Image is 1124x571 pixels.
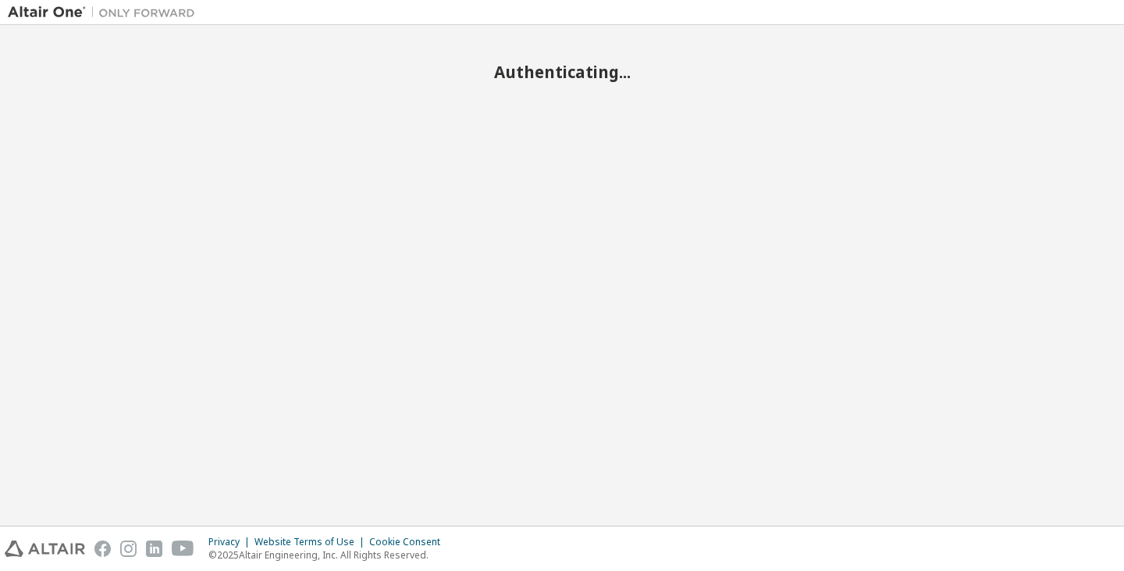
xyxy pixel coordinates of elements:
div: Privacy [208,536,254,548]
img: altair_logo.svg [5,541,85,557]
h2: Authenticating... [8,62,1116,82]
div: Cookie Consent [369,536,450,548]
img: youtube.svg [172,541,194,557]
p: © 2025 Altair Engineering, Inc. All Rights Reserved. [208,548,450,562]
img: Altair One [8,5,203,20]
div: Website Terms of Use [254,536,369,548]
img: linkedin.svg [146,541,162,557]
img: facebook.svg [94,541,111,557]
img: instagram.svg [120,541,137,557]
